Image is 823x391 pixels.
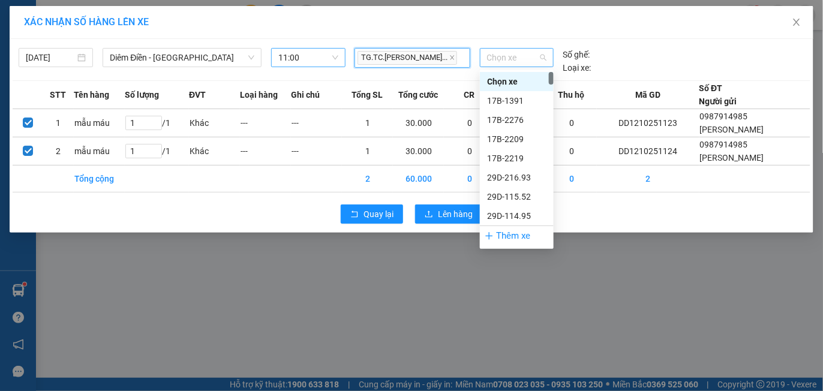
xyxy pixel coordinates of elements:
span: plus [485,231,494,240]
div: Chọn xe [487,75,546,88]
td: 0 [444,166,495,193]
td: DD1210251124 [597,137,699,166]
span: Lên hàng [438,207,473,221]
div: Số ĐT Người gửi [699,82,737,108]
span: ĐVT [189,88,206,101]
td: 1 [43,109,74,137]
span: [PERSON_NAME] [700,125,764,134]
td: mẫu máu [74,137,125,166]
span: CR [464,88,474,101]
div: 17B-2276 [480,110,554,130]
td: 2 [43,137,74,166]
div: Thêm xe [480,225,554,246]
span: TG.TC.[PERSON_NAME]... [358,51,457,65]
div: 29D-115.52 [487,190,546,203]
span: upload [425,210,433,219]
td: mẫu máu [74,109,125,137]
div: 17B-2219 [480,149,554,168]
div: 29D-115.52 [480,187,554,206]
div: 17B-1391 [480,91,554,110]
td: 0 [546,109,597,137]
td: 0 [546,166,597,193]
td: / 1 [125,137,189,166]
input: 12/10/2025 [26,51,75,64]
td: 0 [546,137,597,166]
td: 2 [597,166,699,193]
span: Ghi chú [291,88,320,101]
span: Mã GD [635,88,660,101]
div: 29D-216.93 [487,171,546,184]
span: XÁC NHẬN SỐ HÀNG LÊN XE [24,16,149,28]
span: 0987914985 [700,112,748,121]
td: 30.000 [393,137,444,166]
span: Tên hàng [74,88,109,101]
span: Thu hộ [558,88,584,101]
span: STT [50,88,67,101]
td: --- [291,137,342,166]
div: 17B-2209 [480,130,554,149]
div: 17B-2276 [487,113,546,127]
td: / 1 [125,109,189,137]
span: Quay lại [364,207,394,221]
button: Close [780,6,813,40]
span: close [449,55,455,61]
td: 60.000 [393,166,444,193]
td: 30.000 [393,109,444,137]
span: Số ghế: [563,48,590,61]
div: Chọn xe [480,72,554,91]
span: Chọn xe [487,49,546,67]
td: 1 [342,109,393,137]
span: 0987914985 [700,140,748,149]
div: 17B-2209 [487,133,546,146]
span: Tổng SL [352,88,383,101]
td: 0 [444,137,495,166]
span: Tổng cước [398,88,438,101]
td: 2 [342,166,393,193]
span: down [248,54,255,61]
button: uploadLên hàng [415,204,482,224]
td: Khác [189,137,240,166]
span: Loại xe: [563,61,591,74]
td: Khác [189,109,240,137]
span: rollback [350,210,359,219]
span: [PERSON_NAME] [700,153,764,163]
td: 0 [444,109,495,137]
button: rollbackQuay lại [341,204,403,224]
div: 17B-2219 [487,152,546,165]
div: 29D-114.95 [480,206,554,225]
div: 29D-114.95 [487,209,546,222]
span: close [792,17,801,27]
span: Diêm Điền - Thái Bình [110,49,254,67]
span: 11:00 [278,49,338,67]
td: --- [240,137,291,166]
td: Tổng cộng [74,166,125,193]
span: Số lượng [125,88,159,101]
div: 17B-1391 [487,94,546,107]
td: 1 [342,137,393,166]
td: --- [240,109,291,137]
span: Loại hàng [240,88,278,101]
div: 29D-216.93 [480,168,554,187]
td: --- [291,109,342,137]
td: DD1210251123 [597,109,699,137]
